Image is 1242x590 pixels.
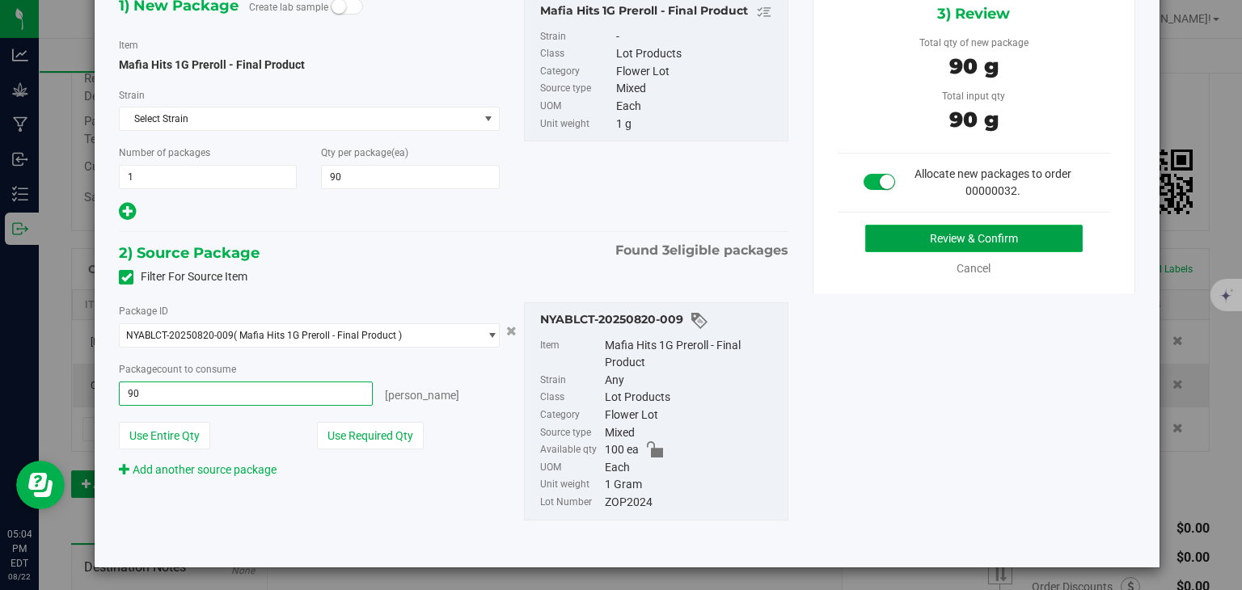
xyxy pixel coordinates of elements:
span: select [478,324,498,347]
label: Source type [540,424,602,442]
div: Each [605,459,779,477]
label: Lot Number [540,494,602,512]
input: 1 [120,166,296,188]
iframe: Resource center [16,461,65,509]
a: Add another source package [119,463,277,476]
label: Strain [540,372,602,390]
label: Source type [540,80,613,98]
span: ( Mafia Hits 1G Preroll - Final Product ) [234,330,402,341]
label: UOM [540,459,602,477]
label: Class [540,45,613,63]
label: Strain [119,88,145,103]
div: Mafia Hits 1G Preroll - Final Product [605,337,779,372]
span: select [478,107,498,130]
div: Mafia Hits 1G Preroll - Final Product [540,2,779,22]
label: Strain [540,28,613,46]
label: Available qty [540,441,602,459]
div: - [616,28,779,46]
label: Filter For Source Item [119,268,247,285]
div: NYABLCT-20250820-009 [540,311,779,331]
label: Unit weight [540,116,613,133]
div: Flower Lot [605,407,779,424]
label: Item [119,38,138,53]
span: 90 g [949,53,999,79]
div: Any [605,372,779,390]
span: Qty per package [321,147,408,158]
span: [PERSON_NAME] [385,389,459,402]
div: Flower Lot [616,63,779,81]
label: Category [540,63,613,81]
label: Category [540,407,602,424]
label: Item [540,337,602,372]
label: UOM [540,98,613,116]
span: 3 [662,242,670,258]
button: Cancel button [501,319,522,343]
div: Lot Products [605,389,779,407]
input: 90 [322,166,498,188]
button: Review & Confirm [865,225,1083,252]
span: Found eligible packages [615,241,788,260]
a: Cancel [957,262,991,275]
div: 1 g [616,116,779,133]
div: Lot Products [616,45,779,63]
span: count [157,364,182,375]
span: Select Strain [120,107,478,130]
span: 100 ea [605,441,639,459]
span: Mafia Hits 1G Preroll - Final Product [119,58,305,71]
button: Use Entire Qty [119,422,210,449]
div: ZOP2024 [605,494,779,512]
span: Number of packages [119,147,210,158]
div: 1 Gram [605,476,779,494]
span: Package ID [119,306,168,317]
span: Add new output [119,208,136,221]
span: NYABLCT-20250820-009 [126,330,234,341]
span: Package to consume [119,364,236,375]
div: Mixed [605,424,779,442]
span: (ea) [391,147,408,158]
span: 3) Review [937,2,1010,26]
div: Mixed [616,80,779,98]
span: 2) Source Package [119,241,260,265]
span: Total input qty [942,91,1005,102]
span: Total qty of new package [919,37,1029,48]
label: Unit weight [540,476,602,494]
span: Allocate new packages to order 00000032. [915,167,1071,197]
button: Use Required Qty [317,422,424,449]
span: 90 g [949,107,999,133]
div: Each [616,98,779,116]
label: Class [540,389,602,407]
